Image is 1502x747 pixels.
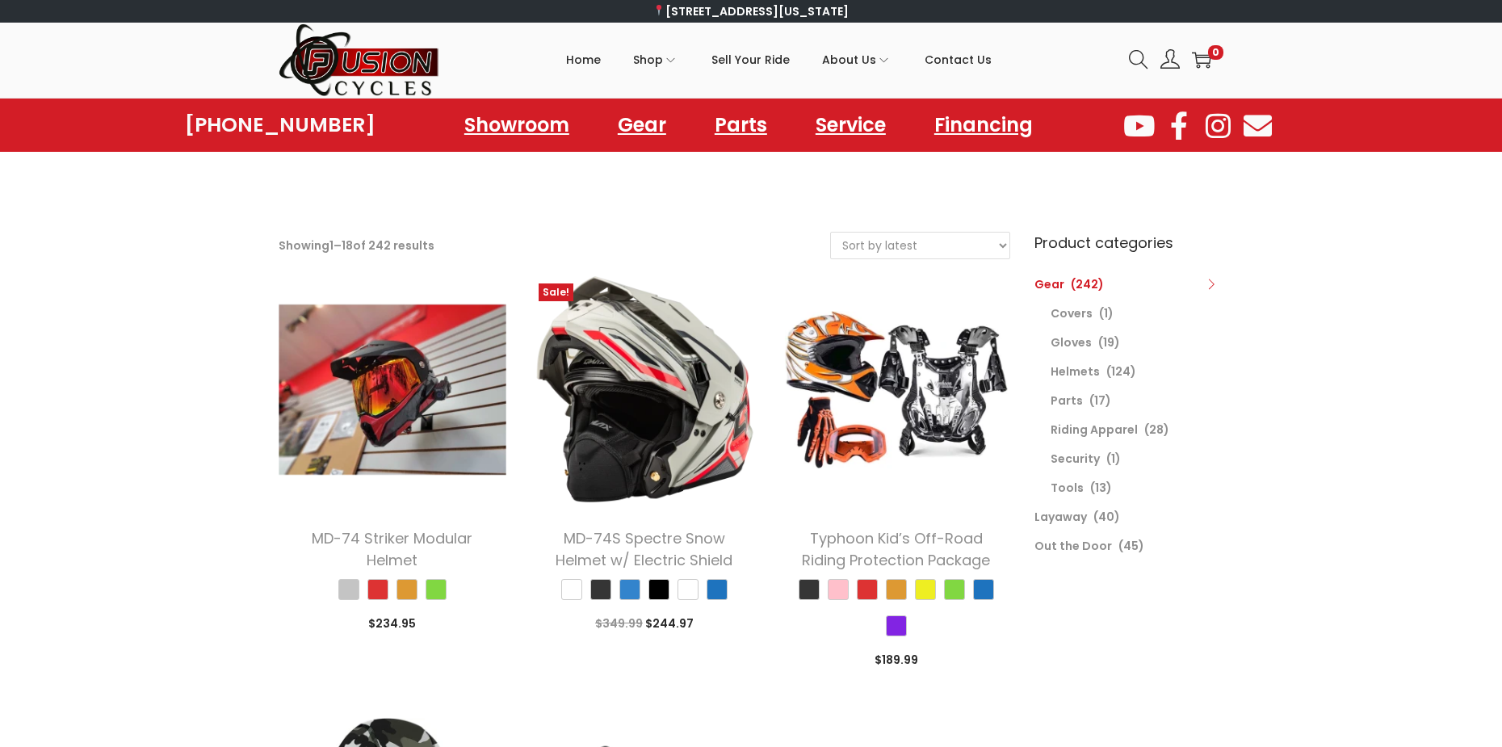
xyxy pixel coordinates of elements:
[1118,538,1144,554] span: (45)
[368,615,416,632] span: 234.95
[531,275,758,503] img: Product image
[822,23,892,96] a: About Us
[1034,509,1087,525] a: Layaway
[1098,334,1120,350] span: (19)
[1071,276,1104,292] span: (242)
[711,40,790,80] span: Sell Your Ride
[556,528,732,570] a: MD-74S Spectre Snow Helmet w/ Electric Shield
[645,615,694,632] span: 244.97
[1106,363,1136,380] span: (124)
[645,615,652,632] span: $
[633,23,679,96] a: Shop
[1051,422,1138,438] a: Riding Apparel
[1034,232,1223,254] h6: Product categories
[875,652,918,668] span: 189.99
[1051,392,1083,409] a: Parts
[699,107,783,144] a: Parts
[1099,305,1114,321] span: (1)
[1090,480,1112,496] span: (13)
[799,107,902,144] a: Service
[831,233,1009,258] select: Shop order
[279,234,434,257] p: Showing – of 242 results
[1051,334,1092,350] a: Gloves
[185,114,375,136] a: [PHONE_NUMBER]
[918,107,1049,144] a: Financing
[1051,305,1093,321] a: Covers
[312,528,472,570] a: MD-74 Striker Modular Helmet
[279,23,440,98] img: Woostify retina logo
[342,237,353,254] span: 18
[1034,276,1064,292] a: Gear
[1144,422,1169,438] span: (28)
[368,615,375,632] span: $
[448,107,1049,144] nav: Menu
[875,652,882,668] span: $
[711,23,790,96] a: Sell Your Ride
[653,3,850,19] a: [STREET_ADDRESS][US_STATE]
[440,23,1117,96] nav: Primary navigation
[782,275,1010,503] img: Product image
[602,107,682,144] a: Gear
[802,528,990,570] a: Typhoon Kid’s Off-Road Riding Protection Package
[1034,538,1112,554] a: Out the Door
[595,615,643,632] span: 349.99
[1051,363,1100,380] a: Helmets
[566,23,601,96] a: Home
[633,40,663,80] span: Shop
[329,237,334,254] span: 1
[925,40,992,80] span: Contact Us
[925,23,992,96] a: Contact Us
[595,615,602,632] span: $
[1192,50,1211,69] a: 0
[1089,392,1111,409] span: (17)
[1051,451,1100,467] a: Security
[566,40,601,80] span: Home
[1051,480,1084,496] a: Tools
[448,107,585,144] a: Showroom
[653,5,665,16] img: 📍
[822,40,876,80] span: About Us
[279,275,506,503] img: Product image
[1106,451,1121,467] span: (1)
[1093,509,1120,525] span: (40)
